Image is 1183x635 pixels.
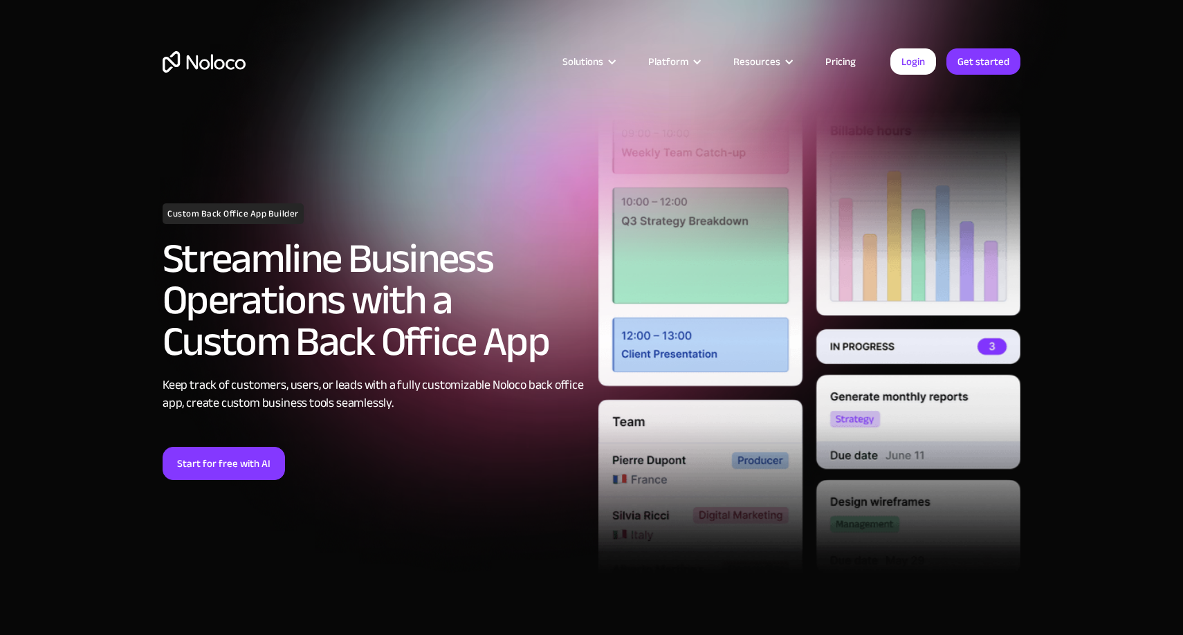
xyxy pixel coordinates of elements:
div: Keep track of customers, users, or leads with a fully customizable Noloco back office app, create... [163,376,585,412]
div: Solutions [562,53,603,71]
a: Get started [946,48,1020,75]
div: Resources [716,53,808,71]
h2: Streamline Business Operations with a Custom Back Office App [163,238,585,362]
a: Login [890,48,936,75]
h1: Custom Back Office App Builder [163,203,304,224]
a: home [163,51,246,73]
div: Solutions [545,53,631,71]
div: Platform [648,53,688,71]
div: Platform [631,53,716,71]
div: Resources [733,53,780,71]
a: Start for free with AI [163,447,285,480]
a: Pricing [808,53,873,71]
